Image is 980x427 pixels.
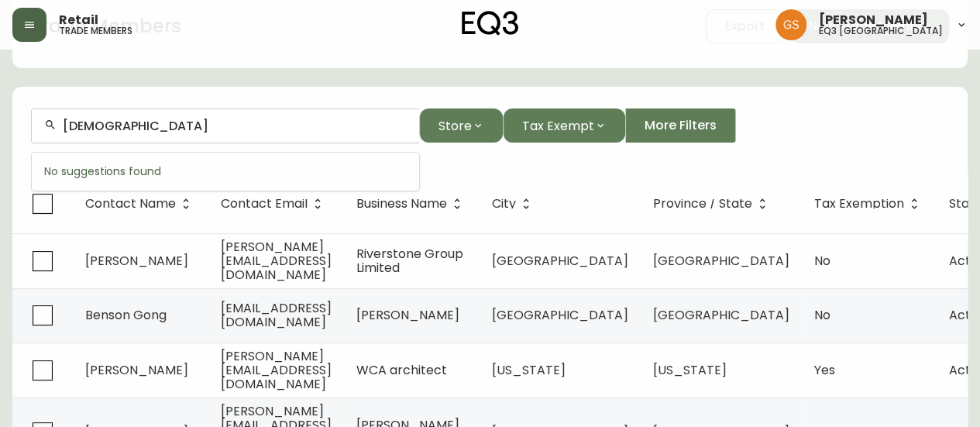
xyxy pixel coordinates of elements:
span: Province / State [653,197,772,211]
span: Business Name [356,199,447,208]
span: [PERSON_NAME][EMAIL_ADDRESS][DOMAIN_NAME] [221,238,332,284]
button: Tax Exempt [503,108,625,143]
input: Search [63,119,407,133]
span: [PERSON_NAME][EMAIL_ADDRESS][DOMAIN_NAME] [221,347,332,393]
span: Province / State [653,199,752,208]
span: Tax Exemption [814,197,924,211]
span: [US_STATE] [492,361,566,379]
button: Store [419,108,503,143]
span: Tax Exemption [814,199,904,208]
h5: eq3 [GEOGRAPHIC_DATA] [819,26,943,36]
span: [PERSON_NAME] [85,361,188,379]
span: Contact Name [85,199,176,208]
span: [GEOGRAPHIC_DATA] [653,252,789,270]
span: More Filters [645,117,717,134]
span: Contact Email [221,197,328,211]
span: No [814,306,830,324]
span: Riverstone Group Limited [356,245,463,277]
span: [GEOGRAPHIC_DATA] [492,306,628,324]
span: No [814,252,830,270]
span: Retail [59,14,98,26]
img: 6b403d9c54a9a0c30f681d41f5fc2571 [775,9,806,40]
span: Tax Exempt [522,116,594,136]
span: Benson Gong [85,306,167,324]
h5: trade members [59,26,132,36]
span: Yes [814,361,835,379]
span: [EMAIL_ADDRESS][DOMAIN_NAME] [221,299,332,331]
div: No suggestions found [32,153,419,191]
button: More Filters [625,108,736,143]
span: [PERSON_NAME] [85,252,188,270]
span: WCA architect [356,361,447,379]
span: [GEOGRAPHIC_DATA] [492,252,628,270]
img: logo [462,11,519,36]
span: [PERSON_NAME] [819,14,928,26]
span: Contact Email [221,199,308,208]
span: [GEOGRAPHIC_DATA] [653,306,789,324]
span: [US_STATE] [653,361,727,379]
span: Business Name [356,197,467,211]
span: Store [438,116,472,136]
span: City [492,197,536,211]
span: Contact Name [85,197,196,211]
span: [PERSON_NAME] [356,306,459,324]
span: City [492,199,516,208]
